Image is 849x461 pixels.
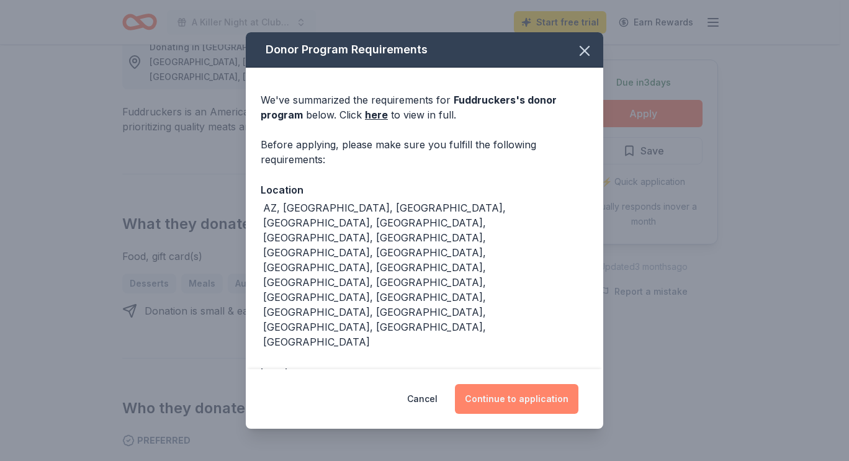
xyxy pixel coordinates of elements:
a: here [365,107,388,122]
div: AZ, [GEOGRAPHIC_DATA], [GEOGRAPHIC_DATA], [GEOGRAPHIC_DATA], [GEOGRAPHIC_DATA], [GEOGRAPHIC_DATA]... [263,200,588,349]
button: Continue to application [455,384,578,414]
div: We've summarized the requirements for below. Click to view in full. [261,92,588,122]
button: Cancel [407,384,438,414]
div: Donor Program Requirements [246,32,603,68]
div: Legal [261,364,588,380]
div: Location [261,182,588,198]
div: Before applying, please make sure you fulfill the following requirements: [261,137,588,167]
